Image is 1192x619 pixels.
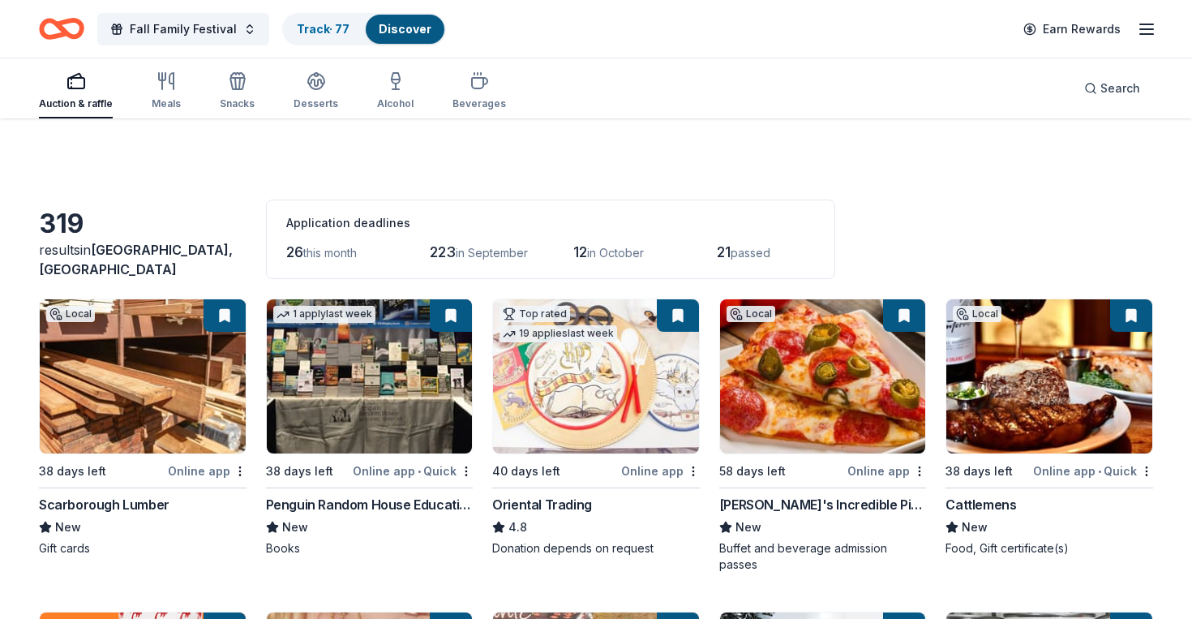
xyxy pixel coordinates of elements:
button: Track· 77Discover [282,13,446,45]
img: Image for John's Incredible Pizza [720,299,926,454]
div: results [39,240,247,279]
div: Snacks [220,97,255,110]
a: Track· 77 [297,22,349,36]
div: Gift cards [39,540,247,557]
div: Application deadlines [286,213,815,233]
div: Donation depends on request [492,540,700,557]
div: Auction & raffle [39,97,113,110]
button: Alcohol [377,65,414,118]
span: Fall Family Festival [130,19,237,39]
div: Local [953,306,1001,322]
div: Food, Gift certificate(s) [945,540,1153,557]
button: Snacks [220,65,255,118]
a: Image for Oriental TradingTop rated19 applieslast week40 days leftOnline appOriental Trading4.8Do... [492,299,700,557]
div: Local [727,306,775,322]
div: Books [266,540,474,557]
span: 12 [573,243,587,260]
div: Online app [168,461,247,481]
span: New [735,518,761,537]
span: 223 [430,243,456,260]
div: Beverages [452,97,506,110]
img: Image for Scarborough Lumber [40,299,246,454]
div: 38 days left [266,462,333,481]
span: New [282,518,308,537]
div: 319 [39,208,247,240]
button: Desserts [294,65,338,118]
span: 26 [286,243,303,260]
div: Online app [621,461,700,481]
div: Alcohol [377,97,414,110]
div: Cattlemens [945,495,1016,514]
div: Penguin Random House Education [266,495,474,514]
img: Image for Cattlemens [946,299,1152,454]
a: Image for Penguin Random House Education1 applylast week38 days leftOnline app•QuickPenguin Rando... [266,299,474,557]
span: in September [456,246,528,260]
span: 21 [717,243,731,260]
span: New [962,518,988,537]
div: 38 days left [39,462,106,481]
span: passed [731,246,770,260]
div: 1 apply last week [273,306,375,323]
span: [GEOGRAPHIC_DATA], [GEOGRAPHIC_DATA] [39,242,233,277]
div: [PERSON_NAME]'s Incredible Pizza [719,495,927,514]
button: Beverages [452,65,506,118]
button: Search [1071,72,1153,105]
div: 58 days left [719,462,786,481]
a: Earn Rewards [1014,15,1130,44]
span: in [39,242,233,277]
a: Image for Scarborough LumberLocal38 days leftOnline appScarborough LumberNewGift cards [39,299,247,557]
span: in October [587,246,644,260]
button: Meals [152,65,181,118]
a: Discover [379,22,431,36]
span: this month [303,246,357,260]
span: 4.8 [508,518,527,537]
div: Online app Quick [1033,461,1153,481]
div: Top rated [500,306,570,322]
div: Oriental Trading [492,495,592,514]
a: Image for John's Incredible PizzaLocal58 days leftOnline app[PERSON_NAME]'s Incredible PizzaNewBu... [719,299,927,573]
span: • [1098,465,1101,478]
button: Auction & raffle [39,65,113,118]
img: Image for Oriental Trading [493,299,699,454]
div: Meals [152,97,181,110]
a: Home [39,10,84,48]
div: Desserts [294,97,338,110]
div: 19 applies last week [500,325,617,342]
div: 38 days left [945,462,1013,481]
span: • [418,465,421,478]
div: Local [46,306,95,322]
div: Online app Quick [353,461,473,481]
div: Buffet and beverage admission passes [719,540,927,573]
span: New [55,518,81,537]
button: Fall Family Festival [97,13,269,45]
a: Image for CattlemensLocal38 days leftOnline app•QuickCattlemensNewFood, Gift certificate(s) [945,299,1153,557]
div: Scarborough Lumber [39,495,169,514]
span: Search [1100,79,1140,98]
div: 40 days left [492,462,560,481]
img: Image for Penguin Random House Education [267,299,473,454]
div: Online app [847,461,926,481]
